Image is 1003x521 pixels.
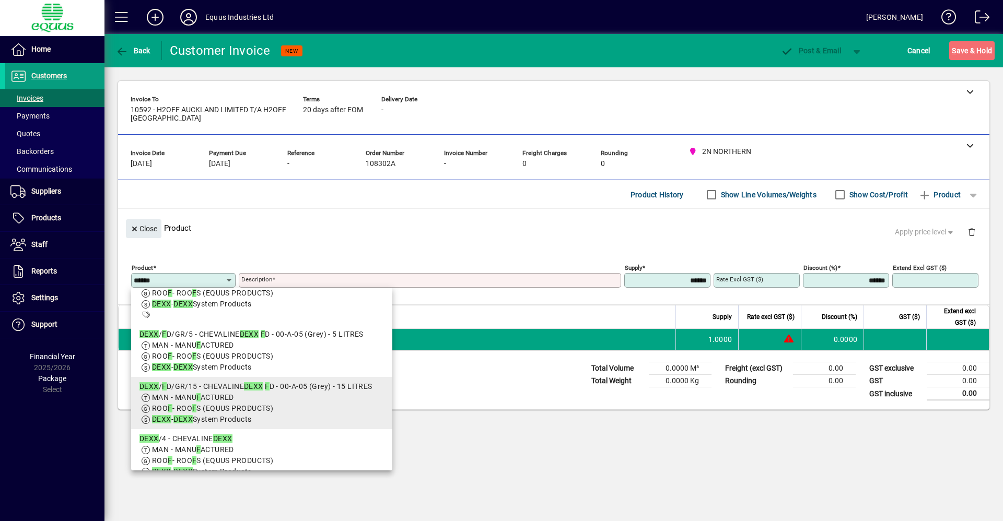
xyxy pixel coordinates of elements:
[949,41,995,60] button: Save & Hold
[5,258,104,285] a: Reports
[780,46,841,55] span: ost & Email
[152,393,234,401] span: MAN - MANU ACTURED
[10,94,43,102] span: Invoices
[959,227,984,236] app-page-header-button: Delete
[907,42,930,59] span: Cancel
[905,41,933,60] button: Cancel
[586,362,649,375] td: Total Volume
[244,382,263,390] em: DEXX
[152,404,273,412] span: ROO - ROO S (EQUUS PRODUCTS)
[152,445,234,454] span: MAN - MANU ACTURED
[113,41,153,60] button: Back
[31,214,61,222] span: Products
[5,312,104,338] a: Support
[168,404,172,412] em: F
[173,363,193,371] em: DEXX
[131,429,392,492] mat-option: DEXX/4 - CHEVALINE DEXX
[822,311,857,323] span: Discount (%)
[192,289,196,297] em: F
[138,8,172,27] button: Add
[152,363,252,371] span: - System Products
[899,311,920,323] span: GST ($)
[205,9,274,26] div: Equus Industries Ltd
[123,223,164,233] app-page-header-button: Close
[131,325,392,377] mat-option: DEXX/FD/GR/5 - CHEVALINE DEXX FD - 00-A-05 (Grey) - 5 LITRES
[130,220,157,238] span: Close
[719,190,817,200] label: Show Line Volumes/Weights
[118,209,989,247] div: Product
[31,293,58,302] span: Settings
[31,240,48,248] span: Staff
[152,363,171,371] em: DEXX
[261,330,265,338] em: F
[5,232,104,258] a: Staff
[139,434,159,443] em: DEXX
[720,362,793,375] td: Freight (excl GST)
[139,329,384,340] div: / D/GR/5 - CHEVALINE D - 00-A-05 (Grey) - 5 LITRES
[747,311,795,323] span: Rate excl GST ($)
[959,219,984,244] button: Delete
[104,41,162,60] app-page-header-button: Back
[30,352,75,361] span: Financial Year
[170,42,271,59] div: Customer Invoice
[152,341,234,349] span: MAN - MANU ACTURED
[10,165,72,173] span: Communications
[444,160,446,168] span: -
[162,382,166,390] em: F
[31,267,57,275] span: Reports
[625,264,642,271] mat-label: Supply
[5,179,104,205] a: Suppliers
[240,330,259,338] em: DEXX
[5,125,104,143] a: Quotes
[967,2,990,36] a: Logout
[864,362,927,375] td: GST exclusive
[803,264,837,271] mat-label: Discount (%)
[285,48,298,54] span: NEW
[31,187,61,195] span: Suppliers
[793,375,856,387] td: 0.00
[720,375,793,387] td: Rounding
[192,352,196,360] em: F
[801,329,864,350] td: 0.0000
[131,377,392,429] mat-option: DEXX/FD/GR/15 - CHEVALINE DEXX FD - 00-A-05 (Grey) - 15 LITRES
[265,382,269,390] em: F
[115,46,150,55] span: Back
[287,160,289,168] span: -
[5,107,104,125] a: Payments
[10,112,50,120] span: Payments
[31,72,67,80] span: Customers
[952,42,992,59] span: ave & Hold
[152,300,252,308] span: - System Products
[213,434,232,443] em: DEXX
[168,456,172,465] em: F
[586,375,649,387] td: Total Weight
[152,415,171,423] em: DEXX
[139,381,384,392] div: / D/GR/15 - CHEVALINE D - 00-A-05 (Grey) - 15 LITRES
[799,46,803,55] span: P
[168,352,172,360] em: F
[933,305,976,328] span: Extend excl GST ($)
[10,129,40,138] span: Quotes
[716,276,763,283] mat-label: Rate excl GST ($)
[131,262,392,325] mat-option: DEXX/FD/15 - CHEVALINE DEXX FD - 15 LITRES
[31,45,51,53] span: Home
[192,404,196,412] em: F
[927,375,989,387] td: 0.00
[192,456,196,465] em: F
[209,160,230,168] span: [DATE]
[152,467,252,476] span: - System Products
[196,393,200,401] em: F
[952,46,956,55] span: S
[713,311,732,323] span: Supply
[173,467,193,476] em: DEXX
[303,106,363,114] span: 20 days after EOM
[5,205,104,231] a: Products
[10,147,54,156] span: Backorders
[38,374,66,383] span: Package
[172,8,205,27] button: Profile
[927,362,989,375] td: 0.00
[864,387,927,400] td: GST inclusive
[5,143,104,160] a: Backorders
[152,467,171,476] em: DEXX
[366,160,395,168] span: 108302A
